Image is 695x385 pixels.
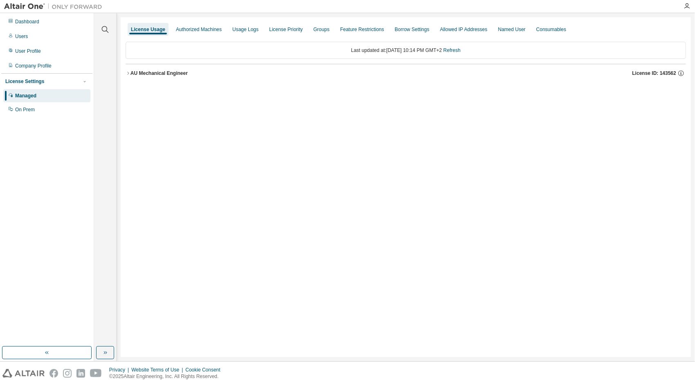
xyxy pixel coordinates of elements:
[443,47,461,53] a: Refresh
[340,26,384,33] div: Feature Restrictions
[2,369,45,378] img: altair_logo.svg
[185,367,225,373] div: Cookie Consent
[63,369,72,378] img: instagram.svg
[5,78,44,85] div: License Settings
[15,92,36,99] div: Managed
[126,42,686,59] div: Last updated at: [DATE] 10:14 PM GMT+2
[632,70,676,77] span: License ID: 143562
[15,18,39,25] div: Dashboard
[440,26,488,33] div: Allowed IP Addresses
[269,26,303,33] div: License Priority
[131,367,185,373] div: Website Terms of Use
[109,373,225,380] p: © 2025 Altair Engineering, Inc. All Rights Reserved.
[15,48,41,54] div: User Profile
[76,369,85,378] img: linkedin.svg
[126,64,686,82] button: AU Mechanical EngineerLicense ID: 143562
[131,26,165,33] div: License Usage
[4,2,106,11] img: Altair One
[15,63,52,69] div: Company Profile
[109,367,131,373] div: Privacy
[130,70,188,77] div: AU Mechanical Engineer
[232,26,259,33] div: Usage Logs
[498,26,525,33] div: Named User
[90,369,102,378] img: youtube.svg
[536,26,566,33] div: Consumables
[49,369,58,378] img: facebook.svg
[15,33,28,40] div: Users
[176,26,222,33] div: Authorized Machines
[395,26,430,33] div: Borrow Settings
[313,26,329,33] div: Groups
[15,106,35,113] div: On Prem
